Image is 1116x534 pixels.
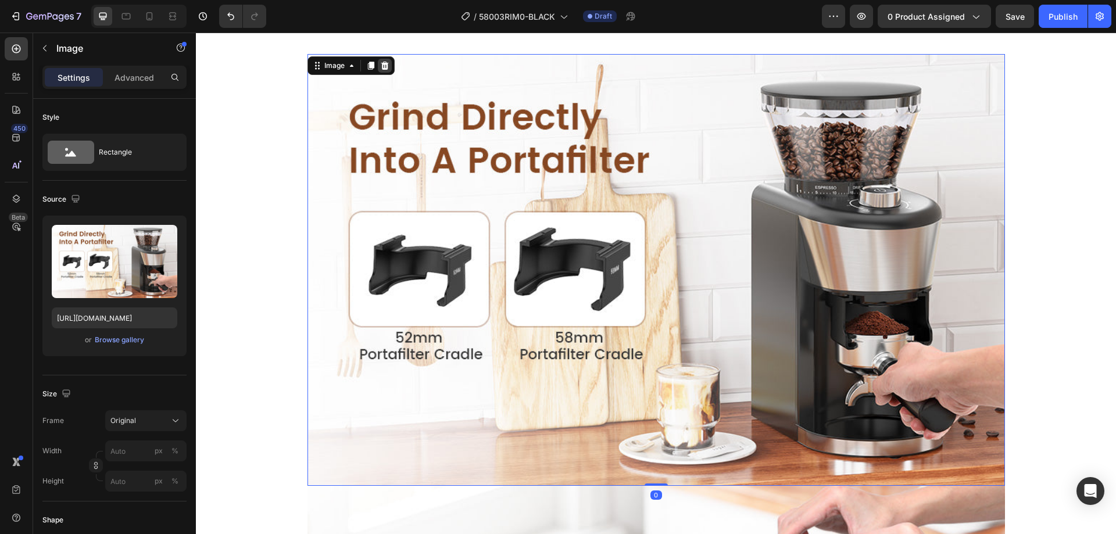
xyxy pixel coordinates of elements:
[455,458,466,467] div: 0
[99,139,170,166] div: Rectangle
[595,11,612,21] span: Draft
[878,5,991,28] button: 0 product assigned
[1039,5,1088,28] button: Publish
[42,446,62,456] label: Width
[1006,12,1025,21] span: Save
[115,71,154,84] p: Advanced
[9,213,28,222] div: Beta
[76,9,81,23] p: 7
[152,474,166,488] button: %
[110,415,136,426] span: Original
[155,446,163,456] div: px
[171,446,178,456] div: %
[42,476,64,486] label: Height
[58,71,90,84] p: Settings
[196,33,1116,534] iframe: Design area
[42,192,83,207] div: Source
[474,10,477,23] span: /
[11,124,28,133] div: 450
[105,471,187,492] input: px%
[888,10,965,23] span: 0 product assigned
[5,5,87,28] button: 7
[152,444,166,458] button: %
[1076,477,1104,505] div: Open Intercom Messenger
[56,41,155,55] p: Image
[219,5,266,28] div: Undo/Redo
[52,307,177,328] input: https://example.com/image.jpg
[52,225,177,298] img: preview-image
[105,440,187,461] input: px%
[42,515,63,525] div: Shape
[996,5,1034,28] button: Save
[42,415,64,426] label: Frame
[479,10,555,23] span: 58003RIM0-BLACK
[168,474,182,488] button: px
[42,112,59,123] div: Style
[95,335,144,345] div: Browse gallery
[94,334,145,346] button: Browse gallery
[105,410,187,431] button: Original
[85,333,92,347] span: or
[171,476,178,486] div: %
[168,444,182,458] button: px
[42,386,73,402] div: Size
[155,476,163,486] div: px
[1049,10,1078,23] div: Publish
